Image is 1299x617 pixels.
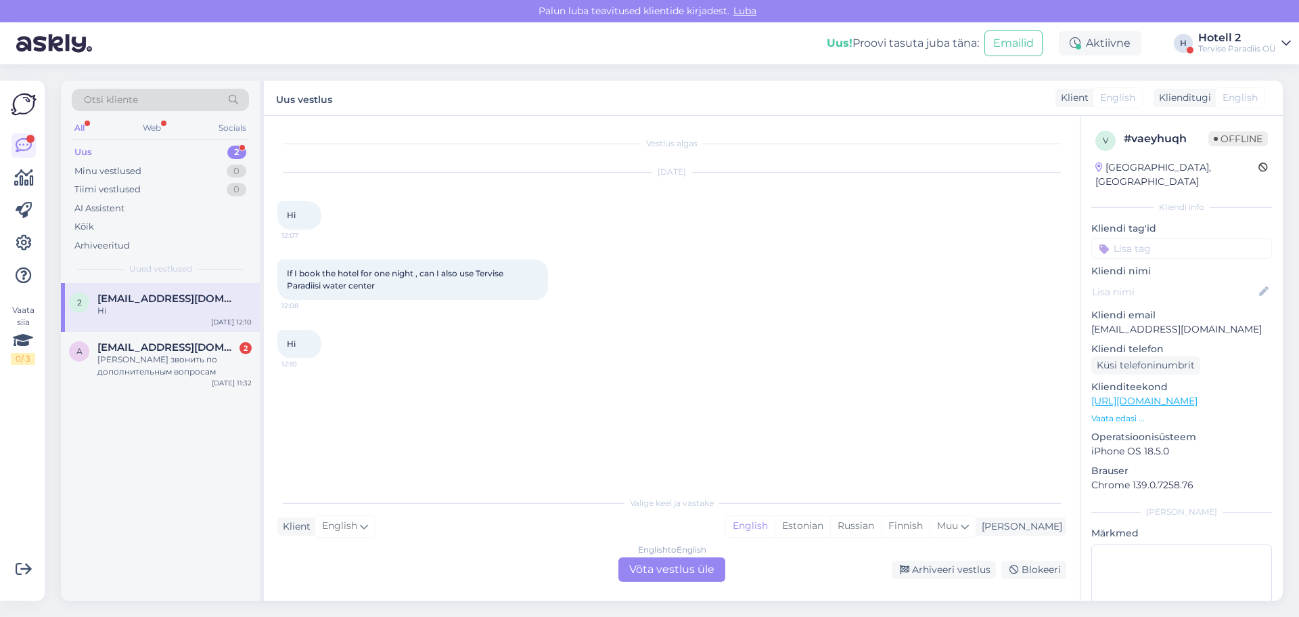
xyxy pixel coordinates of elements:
span: Hi [287,339,296,349]
div: H [1174,34,1193,53]
div: Valige keel ja vastake [277,497,1066,509]
div: Blokeeri [1001,561,1066,579]
div: 2 [227,146,246,159]
p: Märkmed [1091,526,1272,540]
div: All [72,119,87,137]
div: 0 [227,183,246,196]
div: Estonian [775,516,830,536]
div: Aktiivne [1059,31,1141,56]
div: [DATE] 11:32 [212,378,252,388]
span: Muu [937,519,958,532]
span: a [76,346,83,356]
a: [URL][DOMAIN_NAME] [1091,395,1198,407]
span: Luba [729,5,760,17]
div: [PERSON_NAME] звонить по дополнительным вопросам [97,354,252,378]
div: Uus [74,146,92,159]
div: 0 / 3 [11,353,35,365]
p: iPhone OS 18.5.0 [1091,444,1272,459]
p: Kliendi tag'id [1091,221,1272,236]
p: Operatsioonisüsteem [1091,430,1272,444]
div: Socials [216,119,249,137]
span: English [1223,91,1258,105]
p: Vaata edasi ... [1091,412,1272,425]
p: Kliendi email [1091,308,1272,322]
span: If I book the hotel for one night , can I also use Tervise Paradiisi water center [287,268,505,291]
div: English to English [638,544,706,556]
div: Klient [1055,91,1089,105]
div: 0 [227,165,246,178]
a: Hotell 2Tervise Paradiis OÜ [1198,33,1291,54]
span: 12:10 [281,359,332,369]
div: Hotell 2 [1198,33,1276,43]
div: Kliendi info [1091,201,1272,213]
span: v [1103,135,1108,146]
div: Klient [277,519,311,534]
span: 2 [77,297,82,307]
label: Uus vestlus [276,89,332,107]
input: Lisa nimi [1092,284,1256,299]
p: Chrome 139.0.7258.76 [1091,478,1272,492]
div: Kõik [74,220,94,234]
div: [DATE] [277,166,1066,178]
div: Finnish [881,516,930,536]
b: Uus! [827,37,852,49]
p: Brauser [1091,464,1272,478]
div: Russian [830,516,881,536]
div: Vaata siia [11,304,35,365]
span: 12:08 [281,301,332,311]
img: Askly Logo [11,91,37,117]
span: English [322,519,357,534]
span: Otsi kliente [84,93,138,107]
div: Tiimi vestlused [74,183,141,196]
div: Tervise Paradiis OÜ [1198,43,1276,54]
div: [PERSON_NAME] [1091,506,1272,518]
div: Minu vestlused [74,165,141,178]
div: Arhiveeritud [74,239,130,253]
div: Hi [97,305,252,317]
span: Offline [1208,131,1268,146]
div: 2 [240,342,252,354]
span: Hi [287,210,296,220]
p: Kliendi nimi [1091,264,1272,278]
span: Uued vestlused [129,263,192,275]
p: Klienditeekond [1091,380,1272,394]
span: 12:07 [281,230,332,240]
div: English [726,516,775,536]
input: Lisa tag [1091,238,1272,259]
div: Küsi telefoninumbrit [1091,356,1200,375]
div: # vaeyhuqh [1124,131,1208,147]
p: [EMAIL_ADDRESS][DOMAIN_NAME] [1091,322,1272,337]
div: Vestlus algas [277,137,1066,150]
span: English [1100,91,1135,105]
span: annaloledz@mail.ru [97,341,238,354]
div: Web [140,119,164,137]
span: 2812mohit@gmail.com [97,293,238,305]
div: Klienditugi [1154,91,1211,105]
div: Arhiveeri vestlus [892,561,996,579]
div: AI Assistent [74,202,124,215]
div: [PERSON_NAME] [976,519,1062,534]
p: Kliendi telefon [1091,342,1272,356]
div: Proovi tasuta juba täna: [827,35,979,51]
button: Emailid [984,30,1043,56]
div: [GEOGRAPHIC_DATA], [GEOGRAPHIC_DATA] [1095,161,1258,189]
div: Võta vestlus üle [618,557,725,582]
div: [DATE] 12:10 [211,317,252,327]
